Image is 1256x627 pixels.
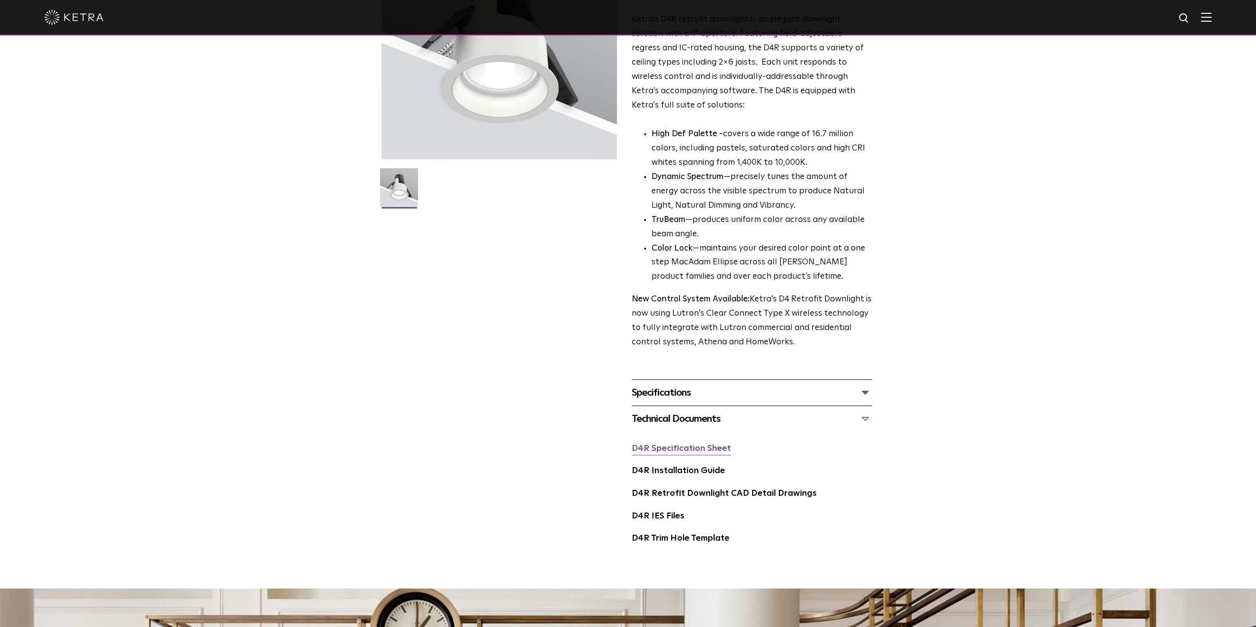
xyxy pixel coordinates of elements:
div: Specifications [632,385,872,401]
img: D4R Retrofit Downlight [380,168,418,214]
img: search icon [1178,12,1190,25]
p: Ketra’s D4R retrofit downlight is an elegant downlight solution with a 4” aperture. Featuring fie... [632,13,872,112]
a: D4R Trim Hole Template [632,534,729,543]
li: —produces uniform color across any available beam angle. [651,213,872,242]
img: ketra-logo-2019-white [44,10,104,25]
a: D4R Retrofit Downlight CAD Detail Drawings [632,489,817,498]
img: Hamburger%20Nav.svg [1201,12,1212,22]
strong: High Def Palette - [651,130,723,138]
li: —precisely tunes the amount of energy across the visible spectrum to produce Natural Light, Natur... [651,170,872,213]
div: Technical Documents [632,411,872,427]
strong: Dynamic Spectrum [651,173,723,181]
li: —maintains your desired color point at a one step MacAdam Ellipse across all [PERSON_NAME] produc... [651,242,872,285]
a: D4R IES Files [632,512,685,520]
p: covers a wide range of 16.7 million colors, including pastels, saturated colors and high CRI whit... [651,127,872,170]
a: D4R Installation Guide [632,467,725,475]
p: Ketra’s D4 Retrofit Downlight is now using Lutron’s Clear Connect Type X wireless technology to f... [632,293,872,350]
strong: New Control System Available: [632,295,750,303]
strong: Color Lock [651,244,692,253]
a: D4R Specification Sheet [632,444,731,453]
strong: TruBeam [651,216,685,224]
